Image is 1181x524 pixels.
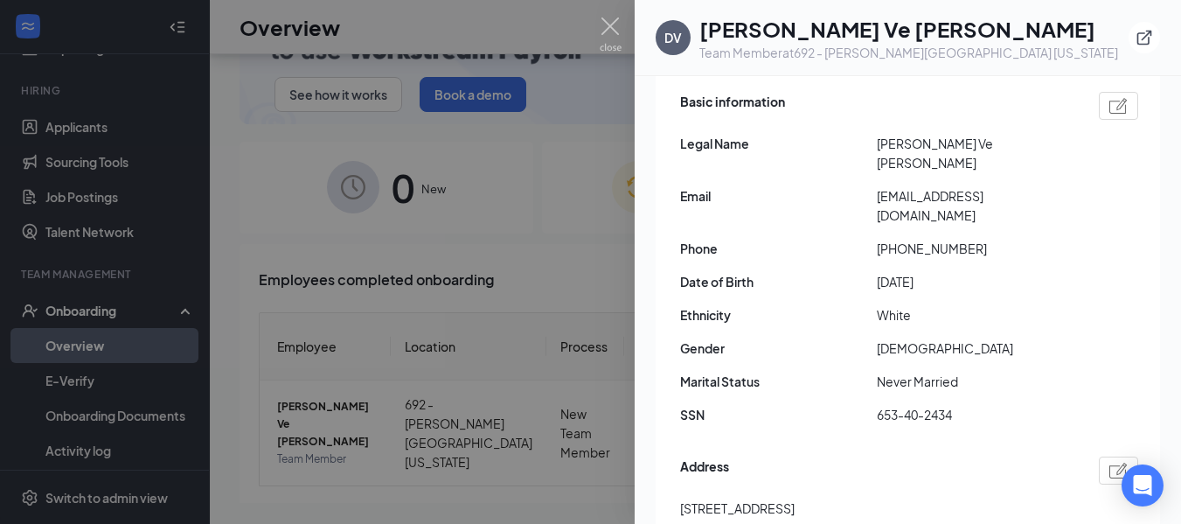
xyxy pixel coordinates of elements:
[699,44,1118,61] div: Team Member at 692 - [PERSON_NAME][GEOGRAPHIC_DATA] [US_STATE]
[680,186,877,206] span: Email
[877,186,1073,225] span: [EMAIL_ADDRESS][DOMAIN_NAME]
[664,29,682,46] div: DV
[877,134,1073,172] span: [PERSON_NAME] Ve [PERSON_NAME]
[699,14,1118,44] h1: [PERSON_NAME] Ve [PERSON_NAME]
[680,92,785,120] span: Basic information
[680,457,729,485] span: Address
[1122,465,1164,507] div: Open Intercom Messenger
[680,239,877,258] span: Phone
[877,239,1073,258] span: [PHONE_NUMBER]
[877,272,1073,291] span: [DATE]
[877,405,1073,424] span: 653-40-2434
[680,372,877,391] span: Marital Status
[680,405,877,424] span: SSN
[680,499,795,518] span: [STREET_ADDRESS]
[680,339,877,358] span: Gender
[1129,22,1160,53] button: ExternalLink
[680,305,877,325] span: Ethnicity
[680,134,877,153] span: Legal Name
[680,272,877,291] span: Date of Birth
[877,305,1073,325] span: White
[877,372,1073,391] span: Never Married
[877,339,1073,358] span: [DEMOGRAPHIC_DATA]
[1136,29,1153,46] svg: ExternalLink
